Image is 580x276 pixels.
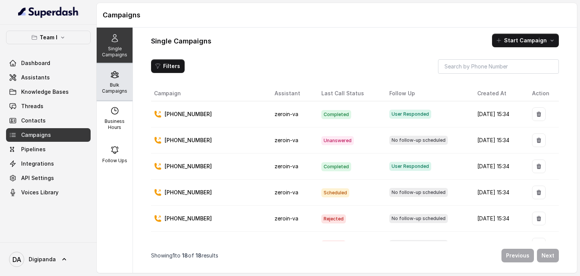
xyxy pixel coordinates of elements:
[165,163,212,170] p: [PHONE_NUMBER]
[275,111,298,117] span: zeroin-va
[492,34,559,47] button: Start Campaign
[526,86,559,101] th: Action
[165,110,212,118] p: [PHONE_NUMBER]
[165,215,212,222] p: [PHONE_NUMBER]
[471,86,526,101] th: Created At
[321,162,351,171] span: Completed
[12,256,21,264] text: DA
[389,188,448,197] span: No follow-up scheduled
[389,214,448,223] span: No follow-up scheduled
[6,56,91,70] a: Dashboard
[501,249,534,262] button: Previous
[29,256,56,263] span: Digipanda
[275,163,298,169] span: zeroin-va
[6,249,91,270] a: Digipanda
[275,215,298,222] span: zeroin-va
[321,240,346,250] span: Rejected
[389,136,448,145] span: No follow-up scheduled
[6,31,91,44] button: Team I
[389,240,448,249] span: No follow-up scheduled
[151,252,218,259] p: Showing to of results
[471,127,526,154] td: [DATE] 15:34
[100,82,130,94] p: Bulk Campaigns
[268,86,315,101] th: Assistant
[100,46,130,58] p: Single Campaigns
[6,99,91,113] a: Threads
[165,241,212,248] p: [PHONE_NUMBER]
[21,102,43,110] span: Threads
[151,244,559,267] nav: Pagination
[471,154,526,180] td: [DATE] 15:34
[102,158,127,164] p: Follow Ups
[21,174,54,182] span: API Settings
[471,206,526,232] td: [DATE] 15:34
[537,249,559,262] button: Next
[182,252,188,259] span: 18
[438,59,559,74] input: Search by Phone Number
[165,189,212,196] p: [PHONE_NUMBER]
[103,9,571,21] h1: Campaigns
[321,188,349,197] span: Scheduled
[471,180,526,206] td: [DATE] 15:34
[40,33,57,42] p: Team I
[151,59,185,73] button: Filters
[196,252,202,259] span: 18
[21,189,59,196] span: Voices Library
[321,136,354,145] span: Unanswered
[321,214,346,223] span: Rejected
[21,131,51,139] span: Campaigns
[471,232,526,258] td: [DATE] 15:34
[21,160,54,167] span: Integrations
[6,186,91,199] a: Voices Library
[389,162,431,171] span: User Responded
[389,110,431,119] span: User Responded
[21,117,46,124] span: Contacts
[6,128,91,142] a: Campaigns
[6,85,91,99] a: Knowledge Bases
[383,86,471,101] th: Follow Up
[151,86,268,101] th: Campaign
[6,157,91,171] a: Integrations
[100,118,130,130] p: Business Hours
[173,252,175,259] span: 1
[21,146,46,153] span: Pipelines
[6,171,91,185] a: API Settings
[6,143,91,156] a: Pipelines
[6,71,91,84] a: Assistants
[471,101,526,127] td: [DATE] 15:34
[275,189,298,195] span: zeroin-va
[321,110,351,119] span: Completed
[6,114,91,127] a: Contacts
[18,6,79,18] img: light.svg
[315,86,383,101] th: Last Call Status
[275,137,298,143] span: zeroin-va
[21,59,50,67] span: Dashboard
[151,35,211,47] h1: Single Campaigns
[21,74,50,81] span: Assistants
[21,88,69,96] span: Knowledge Bases
[165,136,212,144] p: [PHONE_NUMBER]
